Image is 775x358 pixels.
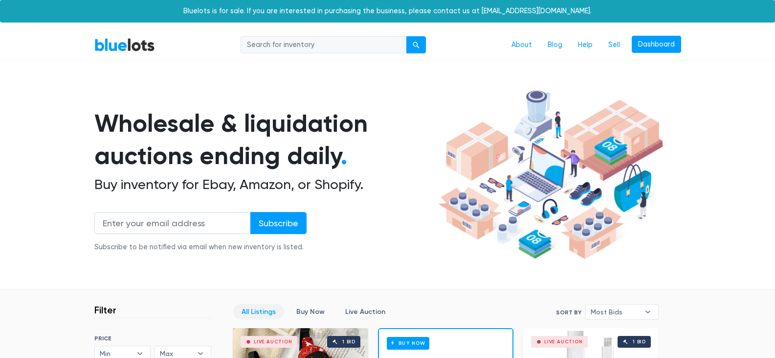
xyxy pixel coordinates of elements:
div: 1 bid [633,339,646,344]
span: . [341,141,347,170]
b: ▾ [638,305,658,319]
a: Blog [540,36,570,54]
h2: Buy inventory for Ebay, Amazon, or Shopify. [94,176,435,193]
img: hero-ee84e7d0318cb26816c560f6b4441b76977f77a177738b4e94f68c95b2b83dbb.png [435,86,666,264]
span: Most Bids [591,305,640,319]
div: 1 bid [342,339,355,344]
a: Buy Now [288,304,333,319]
a: Help [570,36,600,54]
input: Subscribe [250,212,307,234]
a: Dashboard [632,36,681,53]
h6: Buy Now [387,337,429,349]
div: Live Auction [544,339,583,344]
a: BlueLots [94,38,155,52]
div: Live Auction [254,339,292,344]
a: All Listings [233,304,284,319]
h1: Wholesale & liquidation auctions ending daily [94,107,435,172]
h6: PRICE [94,335,211,342]
div: Subscribe to be notified via email when new inventory is listed. [94,242,307,253]
h3: Filter [94,304,116,316]
label: Sort By [556,308,581,317]
a: About [504,36,540,54]
a: Live Auction [337,304,394,319]
a: Sell [600,36,628,54]
input: Search for inventory [241,36,407,54]
input: Enter your email address [94,212,251,234]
